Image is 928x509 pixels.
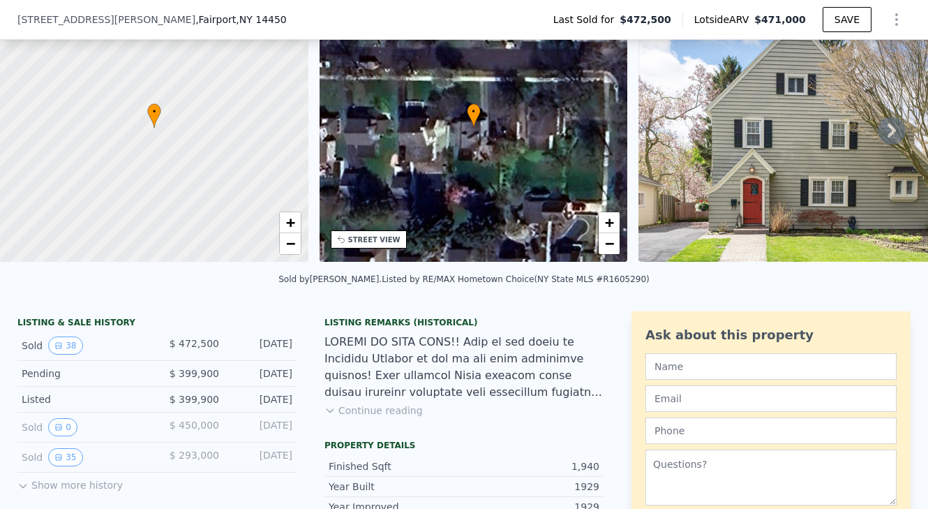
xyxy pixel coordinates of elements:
a: Zoom out [280,233,301,254]
div: Pending [22,367,146,381]
span: − [285,235,294,252]
div: LISTING & SALE HISTORY [17,317,297,331]
span: $ 293,000 [170,450,219,461]
div: Year Built [329,480,464,494]
button: View historical data [48,337,82,355]
div: [DATE] [230,418,292,436]
div: • [467,103,481,128]
span: [STREET_ADDRESS][PERSON_NAME] [17,13,195,27]
div: Sold [22,418,146,436]
div: [DATE] [230,392,292,406]
div: Sold [22,448,146,466]
button: Continue reading [324,404,423,418]
div: Property details [324,440,604,451]
span: $ 472,500 [170,338,219,349]
a: Zoom in [599,212,620,233]
span: + [605,214,614,231]
span: $ 399,900 [170,394,219,405]
button: Show more history [17,473,123,492]
span: , NY 14450 [236,14,286,25]
div: Ask about this property [645,325,897,345]
button: View historical data [48,418,77,436]
div: [DATE] [230,448,292,466]
span: • [147,105,161,118]
span: + [285,214,294,231]
div: [DATE] [230,367,292,381]
span: $471,000 [754,14,806,25]
div: Listed [22,392,146,406]
input: Phone [645,418,897,444]
input: Name [645,353,897,380]
div: Sold by [PERSON_NAME] . [278,274,382,284]
div: STREET VIEW [348,235,401,245]
div: Finished Sqft [329,459,464,473]
span: $ 450,000 [170,420,219,431]
a: Zoom out [599,233,620,254]
div: Listed by RE/MAX Hometown Choice (NY State MLS #R1605290) [382,274,650,284]
a: Zoom in [280,212,301,233]
span: • [467,105,481,118]
div: Listing Remarks (Historical) [324,317,604,328]
span: $ 399,900 [170,368,219,379]
span: Lotside ARV [694,13,754,27]
input: Email [645,385,897,412]
span: $472,500 [620,13,671,27]
div: Sold [22,337,146,355]
span: Last Sold for [553,13,620,27]
div: • [147,103,161,128]
button: Show Options [883,6,911,34]
span: − [605,235,614,252]
div: 1929 [464,480,599,494]
button: View historical data [48,448,82,466]
span: , Fairport [195,13,287,27]
div: 1,940 [464,459,599,473]
div: LOREMI DO SITA CONS!! Adip el sed doeiu te Incididu Utlabor et dol ma ali enim adminimve quisnos!... [324,334,604,401]
div: [DATE] [230,337,292,355]
button: SAVE [823,7,871,32]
